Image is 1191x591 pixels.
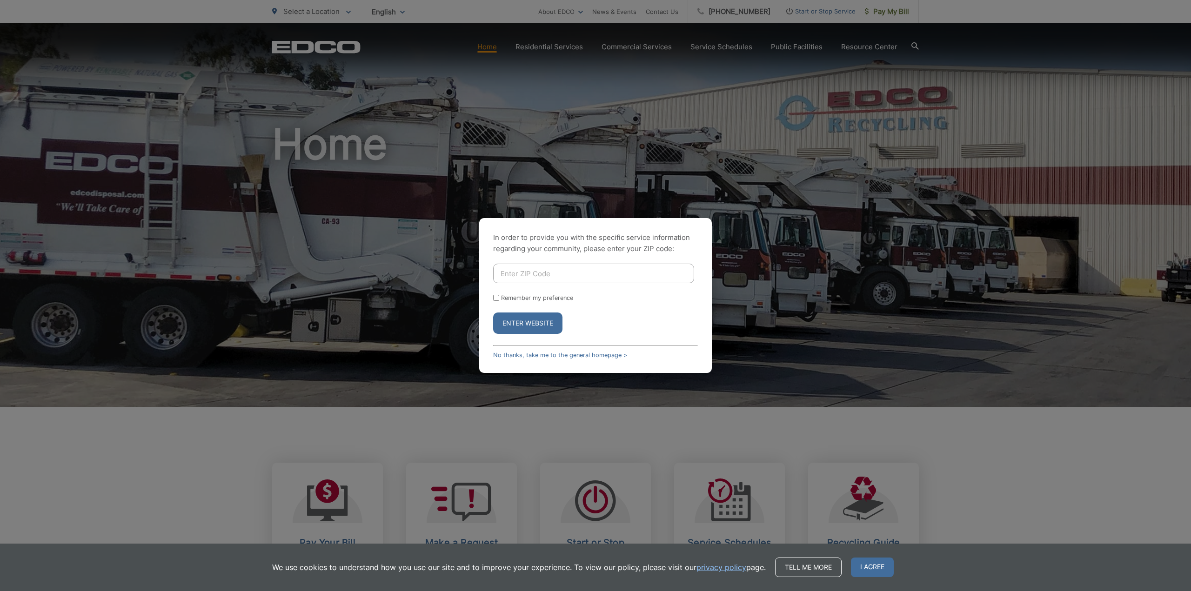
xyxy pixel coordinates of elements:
button: Enter Website [493,312,562,334]
input: Enter ZIP Code [493,264,694,283]
a: No thanks, take me to the general homepage > [493,352,627,359]
a: privacy policy [696,562,746,573]
label: Remember my preference [501,294,573,301]
a: Tell me more [775,558,842,577]
p: In order to provide you with the specific service information regarding your community, please en... [493,232,698,254]
p: We use cookies to understand how you use our site and to improve your experience. To view our pol... [272,562,766,573]
span: I agree [851,558,894,577]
